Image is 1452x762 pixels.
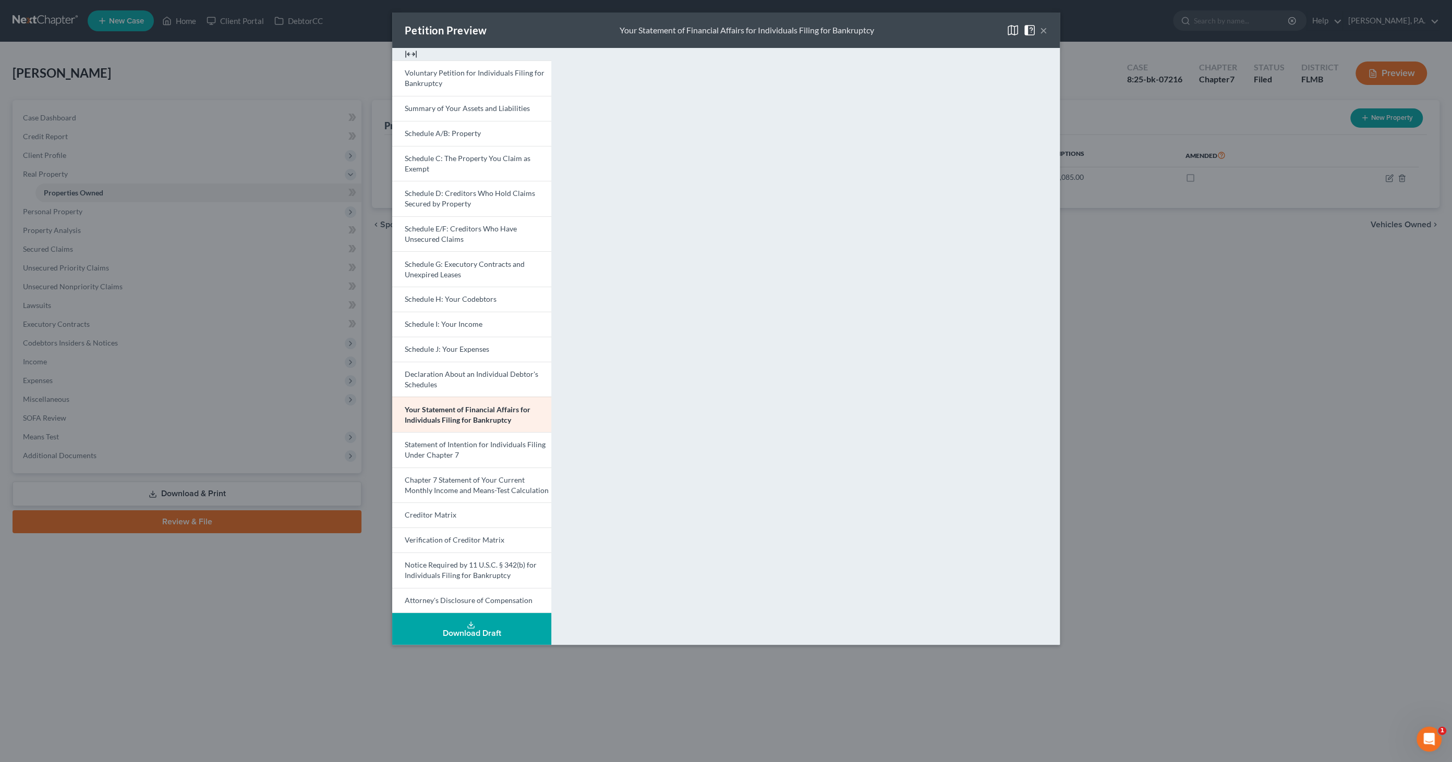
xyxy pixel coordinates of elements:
div: Download Draft [401,629,543,637]
a: Schedule D: Creditors Who Hold Claims Secured by Property [392,181,551,216]
span: Creditor Matrix [405,510,456,519]
div: Petition Preview [405,23,487,38]
span: Schedule A/B: Property [405,129,481,138]
a: Verification of Creditor Matrix [392,527,551,552]
a: Schedule G: Executory Contracts and Unexpired Leases [392,251,551,287]
a: Schedule H: Your Codebtors [392,287,551,312]
span: Schedule I: Your Income [405,319,482,328]
span: Schedule J: Your Expenses [405,345,489,353]
a: Notice Required by 11 U.S.C. § 342(b) for Individuals Filing for Bankruptcy [392,552,551,588]
span: Declaration About an Individual Debtor's Schedules [405,370,538,389]
img: map-close-ec6dd18eec5d97a3e4237cf27bb9247ecfb19e6a7ca4853eab1adfd70aa1fa45.svg [1007,24,1019,36]
span: Schedule D: Creditors Who Hold Claims Secured by Property [405,189,535,208]
button: × [1040,24,1047,36]
a: Voluntary Petition for Individuals Filing for Bankruptcy [392,60,551,96]
img: expand-e0f6d898513216a626fdd78e52531dac95497ffd26381d4c15ee2fc46db09dca.svg [405,48,417,60]
span: Schedule C: The Property You Claim as Exempt [405,154,530,173]
a: Summary of Your Assets and Liabilities [392,96,551,121]
span: Summary of Your Assets and Liabilities [405,104,530,113]
span: Schedule E/F: Creditors Who Have Unsecured Claims [405,224,517,243]
iframe: Intercom live chat [1417,727,1442,752]
a: Creditor Matrix [392,502,551,527]
div: Your Statement of Financial Affairs for Individuals Filing for Bankruptcy [620,24,874,36]
a: Schedule A/B: Property [392,121,551,146]
a: Chapter 7 Statement of Your Current Monthly Income and Means-Test Calculation [392,468,551,503]
img: help-close-5ba153eb36485ed6c1ea00a893f15db1cb9b99d6cae46e1a8edb6c62d00a1a76.svg [1023,24,1036,36]
a: Schedule C: The Property You Claim as Exempt [392,146,551,181]
span: Chapter 7 Statement of Your Current Monthly Income and Means-Test Calculation [405,475,549,495]
a: Statement of Intention for Individuals Filing Under Chapter 7 [392,432,551,468]
span: Statement of Intention for Individuals Filing Under Chapter 7 [405,440,546,459]
span: 1 [1438,727,1446,735]
span: Schedule G: Executory Contracts and Unexpired Leases [405,260,525,279]
iframe: <object ng-attr-data='[URL][DOMAIN_NAME]' type='application/pdf' width='100%' height='975px'></ob... [570,56,1051,564]
button: Download Draft [392,613,551,645]
span: Notice Required by 11 U.S.C. § 342(b) for Individuals Filing for Bankruptcy [405,560,537,580]
a: Declaration About an Individual Debtor's Schedules [392,362,551,397]
span: Attorney's Disclosure of Compensation [405,596,533,605]
span: Voluntary Petition for Individuals Filing for Bankruptcy [405,68,544,88]
a: Schedule J: Your Expenses [392,337,551,362]
a: Schedule I: Your Income [392,312,551,337]
a: Attorney's Disclosure of Compensation [392,588,551,613]
span: Your Statement of Financial Affairs for Individuals Filing for Bankruptcy [405,405,530,424]
span: Schedule H: Your Codebtors [405,294,497,303]
a: Your Statement of Financial Affairs for Individuals Filing for Bankruptcy [392,397,551,432]
span: Verification of Creditor Matrix [405,535,504,544]
a: Schedule E/F: Creditors Who Have Unsecured Claims [392,216,551,252]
